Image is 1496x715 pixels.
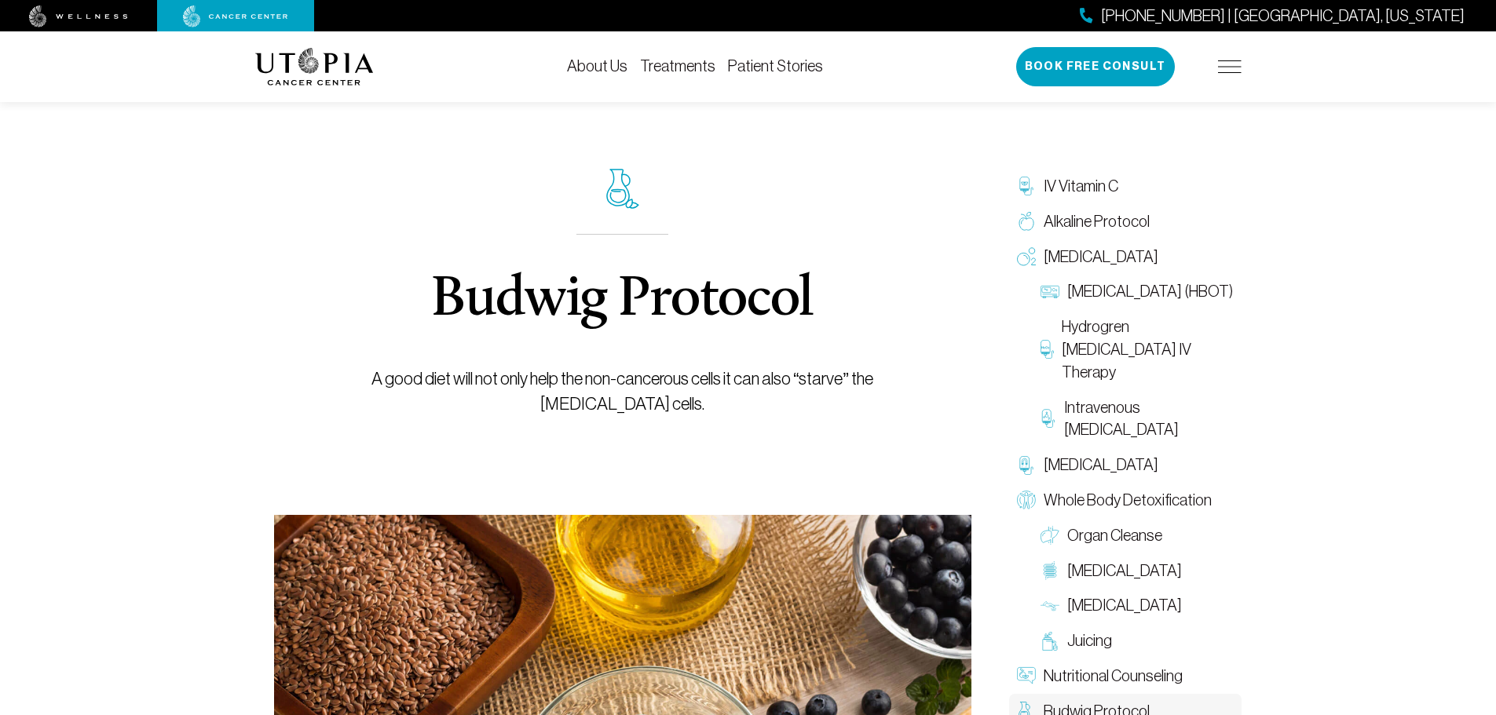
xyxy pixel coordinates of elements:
span: Whole Body Detoxification [1044,489,1212,512]
a: Intravenous [MEDICAL_DATA] [1033,390,1242,448]
img: Juicing [1041,632,1059,651]
h1: Budwig Protocol [431,272,813,329]
span: [MEDICAL_DATA] (HBOT) [1067,280,1233,303]
span: Hydrogren [MEDICAL_DATA] IV Therapy [1062,316,1234,383]
span: IV Vitamin C [1044,175,1118,198]
img: icon [606,169,639,209]
a: Organ Cleanse [1033,518,1242,553]
a: [MEDICAL_DATA] [1009,239,1242,275]
img: Whole Body Detoxification [1017,491,1036,509]
a: [PHONE_NUMBER] | [GEOGRAPHIC_DATA], [US_STATE] [1080,5,1465,27]
span: [PHONE_NUMBER] | [GEOGRAPHIC_DATA], [US_STATE] [1101,5,1465,27]
a: Patient Stories [728,57,823,75]
img: Hyperbaric Oxygen Therapy (HBOT) [1041,283,1059,301]
a: Hydrogren [MEDICAL_DATA] IV Therapy [1033,309,1242,389]
a: About Us [567,57,627,75]
img: IV Vitamin C [1017,177,1036,195]
a: Nutritional Counseling [1009,658,1242,694]
img: icon-hamburger [1218,60,1242,73]
img: Colon Therapy [1041,561,1059,580]
a: Alkaline Protocol [1009,204,1242,239]
a: Treatments [640,57,715,75]
img: Hydrogren Peroxide IV Therapy [1041,340,1054,359]
span: [MEDICAL_DATA] [1044,454,1158,476]
img: Lymphatic Massage [1041,596,1059,615]
img: Alkaline Protocol [1017,212,1036,231]
button: Book Free Consult [1016,47,1175,86]
img: logo [255,48,374,86]
a: [MEDICAL_DATA] (HBOT) [1033,274,1242,309]
span: Intravenous [MEDICAL_DATA] [1064,396,1233,442]
span: Nutritional Counseling [1044,665,1183,688]
img: Oxygen Therapy [1017,247,1036,266]
span: [MEDICAL_DATA] [1067,594,1182,617]
p: A good diet will not only help the non-cancerous cells it can also “starve” the [MEDICAL_DATA] ce... [309,367,935,417]
img: cancer center [183,5,288,27]
img: Nutritional Counseling [1017,666,1036,685]
a: Juicing [1033,623,1242,658]
a: [MEDICAL_DATA] [1009,447,1242,483]
span: Organ Cleanse [1067,524,1162,547]
img: Intravenous Ozone Therapy [1041,409,1057,428]
img: Chelation Therapy [1017,456,1036,475]
a: IV Vitamin C [1009,169,1242,204]
span: Juicing [1067,629,1112,652]
a: Whole Body Detoxification [1009,483,1242,518]
span: Alkaline Protocol [1044,210,1150,233]
span: [MEDICAL_DATA] [1044,246,1158,268]
a: [MEDICAL_DATA] [1033,588,1242,623]
span: [MEDICAL_DATA] [1067,560,1182,582]
a: [MEDICAL_DATA] [1033,553,1242,589]
img: wellness [29,5,128,27]
img: Organ Cleanse [1041,526,1059,545]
